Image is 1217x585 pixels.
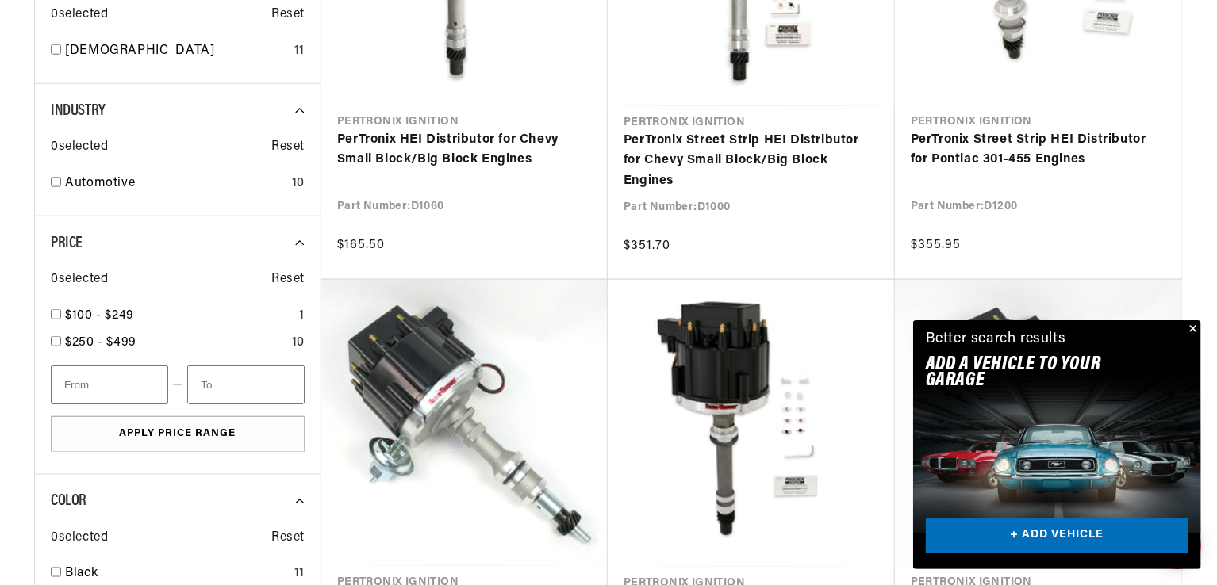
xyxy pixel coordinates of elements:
[294,564,305,584] div: 11
[271,528,305,549] span: Reset
[51,416,305,452] button: Apply Price Range
[926,518,1188,554] a: + ADD VEHICLE
[271,5,305,25] span: Reset
[65,41,288,62] a: [DEMOGRAPHIC_DATA]
[926,328,1066,351] div: Better search results
[187,365,305,404] input: To
[926,357,1149,389] h2: Add A VEHICLE to your garage
[51,137,108,158] span: 0 selected
[65,336,136,349] span: $250 - $499
[65,564,288,584] a: Black
[51,235,83,251] span: Price
[299,306,305,327] div: 1
[51,365,168,404] input: From
[337,130,592,170] a: PerTronix HEI Distributor for Chevy Small Block/Big Block Engines
[65,309,134,322] span: $100 - $249
[51,493,86,509] span: Color
[271,137,305,158] span: Reset
[172,375,184,396] span: —
[292,333,305,354] div: 10
[65,174,286,194] a: Automotive
[292,174,305,194] div: 10
[51,528,108,549] span: 0 selected
[624,131,879,192] a: PerTronix Street Strip HEI Distributor for Chevy Small Block/Big Block Engines
[294,41,305,62] div: 11
[1182,320,1201,339] button: Close
[911,130,1165,170] a: PerTronix Street Strip HEI Distributor for Pontiac 301-455 Engines
[51,5,108,25] span: 0 selected
[51,103,106,119] span: Industry
[51,270,108,290] span: 0 selected
[271,270,305,290] span: Reset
